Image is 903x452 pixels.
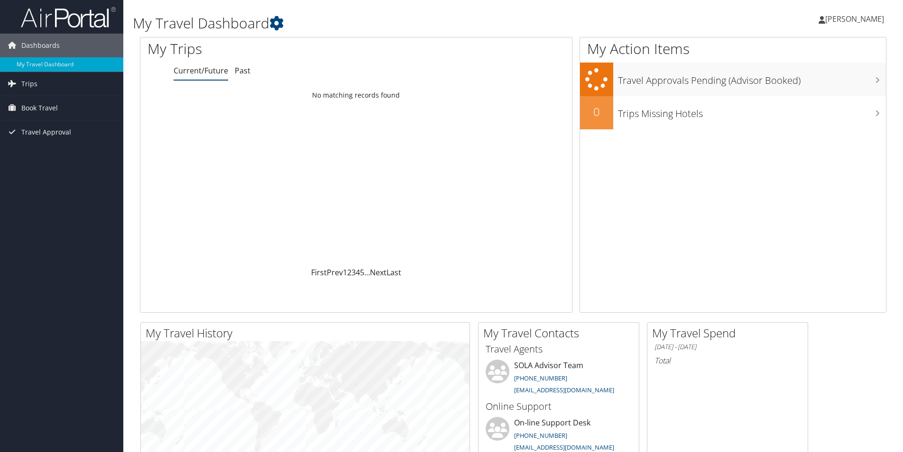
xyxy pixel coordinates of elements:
[21,72,37,96] span: Trips
[580,39,886,59] h1: My Action Items
[347,267,351,278] a: 2
[654,355,801,366] h6: Total
[481,360,636,398] li: SOLA Advisor Team
[147,39,385,59] h1: My Trips
[21,6,116,28] img: airportal-logo.png
[370,267,387,278] a: Next
[356,267,360,278] a: 4
[514,443,614,452] a: [EMAIL_ADDRESS][DOMAIN_NAME]
[819,5,894,33] a: [PERSON_NAME]
[235,65,250,76] a: Past
[654,343,801,352] h6: [DATE] - [DATE]
[21,96,58,120] span: Book Travel
[652,325,808,341] h2: My Travel Spend
[825,14,884,24] span: [PERSON_NAME]
[327,267,343,278] a: Prev
[618,102,886,120] h3: Trips Missing Hotels
[514,431,567,440] a: [PHONE_NUMBER]
[21,120,71,144] span: Travel Approval
[486,343,632,356] h3: Travel Agents
[514,386,614,394] a: [EMAIL_ADDRESS][DOMAIN_NAME]
[483,325,639,341] h2: My Travel Contacts
[514,374,567,382] a: [PHONE_NUMBER]
[580,104,613,120] h2: 0
[387,267,401,278] a: Last
[580,63,886,96] a: Travel Approvals Pending (Advisor Booked)
[580,96,886,129] a: 0Trips Missing Hotels
[343,267,347,278] a: 1
[133,13,640,33] h1: My Travel Dashboard
[146,325,470,341] h2: My Travel History
[140,87,572,104] td: No matching records found
[486,400,632,413] h3: Online Support
[21,34,60,57] span: Dashboards
[364,267,370,278] span: …
[360,267,364,278] a: 5
[351,267,356,278] a: 3
[311,267,327,278] a: First
[618,69,886,87] h3: Travel Approvals Pending (Advisor Booked)
[174,65,228,76] a: Current/Future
